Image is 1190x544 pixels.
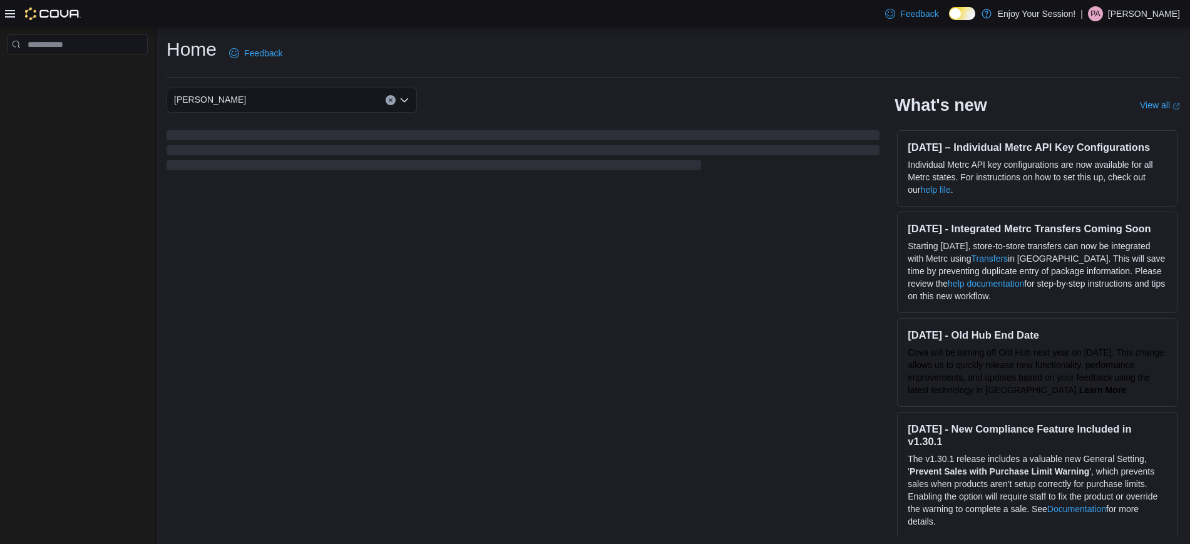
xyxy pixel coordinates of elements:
[224,41,287,66] a: Feedback
[1108,6,1180,21] p: [PERSON_NAME]
[1080,6,1083,21] p: |
[1140,100,1180,110] a: View allExternal link
[8,57,148,87] nav: Complex example
[908,329,1167,341] h3: [DATE] - Old Hub End Date
[399,95,409,105] button: Open list of options
[167,37,217,62] h1: Home
[908,222,1167,235] h3: [DATE] - Integrated Metrc Transfers Coming Soon
[949,7,975,20] input: Dark Mode
[908,453,1167,528] p: The v1.30.1 release includes a valuable new General Setting, ' ', which prevents sales when produ...
[167,133,880,173] span: Loading
[908,347,1164,395] span: Cova will be turning off Old Hub next year on [DATE]. This change allows us to quickly release ne...
[880,1,943,26] a: Feedback
[948,279,1024,289] a: help documentation
[244,47,282,59] span: Feedback
[908,158,1167,196] p: Individual Metrc API key configurations are now available for all Metrc states. For instructions ...
[921,185,951,195] a: help file
[910,466,1089,476] strong: Prevent Sales with Purchase Limit Warning
[1172,103,1180,110] svg: External link
[949,20,950,21] span: Dark Mode
[1090,6,1100,21] span: PA
[386,95,396,105] button: Clear input
[908,240,1167,302] p: Starting [DATE], store-to-store transfers can now be integrated with Metrc using in [GEOGRAPHIC_D...
[1079,385,1126,395] a: Learn More
[25,8,81,20] img: Cova
[971,254,1008,264] a: Transfers
[1088,6,1103,21] div: Patrick Atueyi
[1047,504,1106,514] a: Documentation
[900,8,938,20] span: Feedback
[908,423,1167,448] h3: [DATE] - New Compliance Feature Included in v1.30.1
[998,6,1076,21] p: Enjoy Your Session!
[174,92,246,107] span: [PERSON_NAME]
[895,95,987,115] h2: What's new
[908,141,1167,153] h3: [DATE] – Individual Metrc API Key Configurations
